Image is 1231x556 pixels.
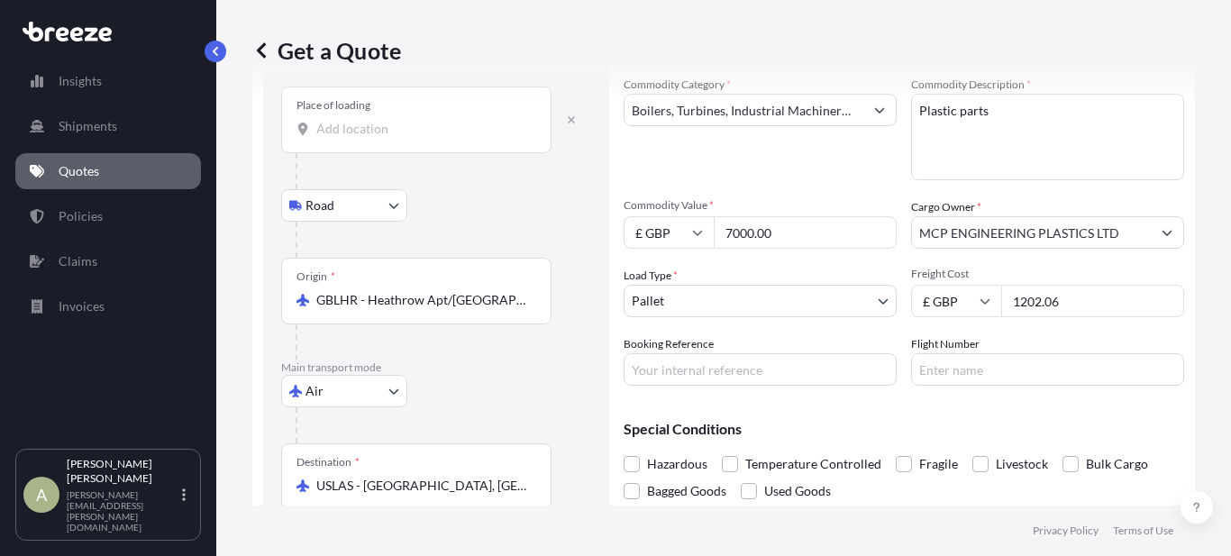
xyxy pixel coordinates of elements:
input: Type amount [714,216,897,249]
a: Terms of Use [1113,524,1173,538]
a: Invoices [15,288,201,324]
div: Destination [296,455,360,469]
input: Enter name [911,353,1184,386]
span: Livestock [996,451,1048,478]
p: Claims [59,252,97,270]
input: Your internal reference [624,353,897,386]
input: Select a commodity type [625,94,863,126]
p: Get a Quote [252,36,401,65]
p: Shipments [59,117,117,135]
input: Place of loading [316,120,529,138]
span: Air [305,382,324,400]
p: Invoices [59,297,105,315]
a: Privacy Policy [1033,524,1099,538]
span: Freight Cost [911,267,1184,281]
span: Bagged Goods [647,478,726,505]
input: Origin [316,291,529,309]
button: Select transport [281,189,407,222]
a: Insights [15,63,201,99]
p: Insights [59,72,102,90]
label: Cargo Owner [911,198,981,216]
div: Place of loading [296,98,370,113]
p: [PERSON_NAME] [PERSON_NAME] [67,457,178,486]
div: Origin [296,269,335,284]
p: Main transport mode [281,360,591,375]
a: Shipments [15,108,201,144]
input: Enter amount [1001,285,1184,317]
span: Pallet [632,292,664,310]
input: Full name [912,216,1151,249]
span: Road [305,196,334,214]
span: Temperature Controlled [745,451,881,478]
p: Special Conditions [624,422,1184,436]
span: Used Goods [764,478,831,505]
input: Destination [316,477,529,495]
span: Load Type [624,267,678,285]
a: Quotes [15,153,201,189]
p: Policies [59,207,103,225]
span: A [36,486,47,504]
span: Hazardous [647,451,707,478]
span: Commodity Value [624,198,897,213]
span: Bulk Cargo [1086,451,1148,478]
p: Quotes [59,162,99,180]
span: Fragile [919,451,958,478]
label: Flight Number [911,335,980,353]
label: Booking Reference [624,335,714,353]
button: Select transport [281,375,407,407]
a: Claims [15,243,201,279]
a: Policies [15,198,201,234]
button: Show suggestions [1151,216,1183,249]
button: Pallet [624,285,897,317]
p: [PERSON_NAME][EMAIL_ADDRESS][PERSON_NAME][DOMAIN_NAME] [67,489,178,533]
button: Show suggestions [863,94,896,126]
